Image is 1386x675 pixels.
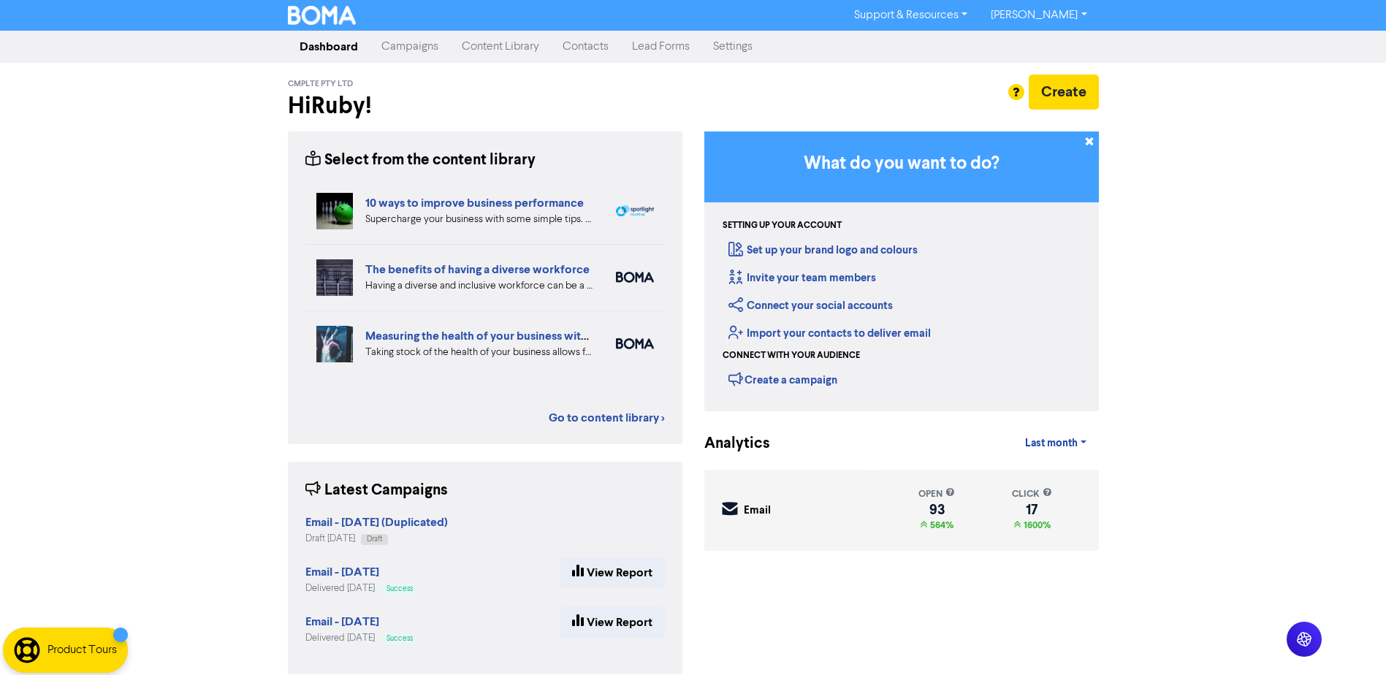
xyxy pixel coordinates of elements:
a: View Report [560,607,665,638]
span: Last month [1025,437,1078,450]
div: Draft [DATE] [305,532,448,546]
a: [PERSON_NAME] [979,4,1098,27]
strong: Email - [DATE] [305,614,379,629]
span: 1600% [1021,519,1051,531]
span: Draft [367,535,382,543]
a: Import your contacts to deliver email [728,327,931,340]
div: 93 [918,504,955,516]
a: Connect your social accounts [728,299,893,313]
div: Create a campaign [728,368,837,390]
button: Create [1029,75,1099,110]
h3: What do you want to do? [726,153,1077,175]
a: Invite your team members [728,271,876,285]
div: Latest Campaigns [305,479,448,502]
div: open [918,487,955,501]
a: Email - [DATE] [305,567,379,579]
iframe: Chat Widget [1313,605,1386,675]
a: Content Library [450,32,551,61]
a: Settings [701,32,764,61]
a: Go to content library > [549,409,665,427]
a: Measuring the health of your business with ratio measures [365,329,666,343]
div: Select from the content library [305,149,536,172]
div: Delivered [DATE] [305,631,419,645]
span: Success [387,585,413,592]
a: 10 ways to improve business performance [365,196,584,210]
div: Taking stock of the health of your business allows for more effective planning, early warning abo... [365,345,594,360]
a: Email - [DATE] [305,617,379,628]
a: Last month [1013,429,1098,458]
div: Setting up your account [723,219,842,232]
div: Connect with your audience [723,349,860,362]
strong: Email - [DATE] (Duplicated) [305,515,448,530]
strong: Email - [DATE] [305,565,379,579]
span: CMPLTE Pty Ltd [288,79,353,89]
div: 17 [1012,504,1052,516]
a: The benefits of having a diverse workforce [365,262,590,277]
div: Delivered [DATE] [305,581,419,595]
img: boma_accounting [616,338,654,349]
a: Email - [DATE] (Duplicated) [305,517,448,529]
div: click [1012,487,1052,501]
div: Supercharge your business with some simple tips. Eliminate distractions & bad customers, get a pl... [365,212,594,227]
a: Contacts [551,32,620,61]
div: Getting Started in BOMA [704,131,1099,411]
a: Lead Forms [620,32,701,61]
a: View Report [560,557,665,588]
span: Success [387,635,413,642]
div: Analytics [704,432,752,455]
img: spotlight [616,205,654,217]
a: Dashboard [288,32,370,61]
div: Email [744,503,771,519]
a: Campaigns [370,32,450,61]
a: Set up your brand logo and colours [728,243,918,257]
div: Having a diverse and inclusive workforce can be a major boost for your business. We list four of ... [365,278,594,294]
a: Support & Resources [842,4,979,27]
img: BOMA Logo [288,6,357,25]
img: boma [616,272,654,283]
span: 564% [927,519,953,531]
h2: Hi Ruby ! [288,92,682,120]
